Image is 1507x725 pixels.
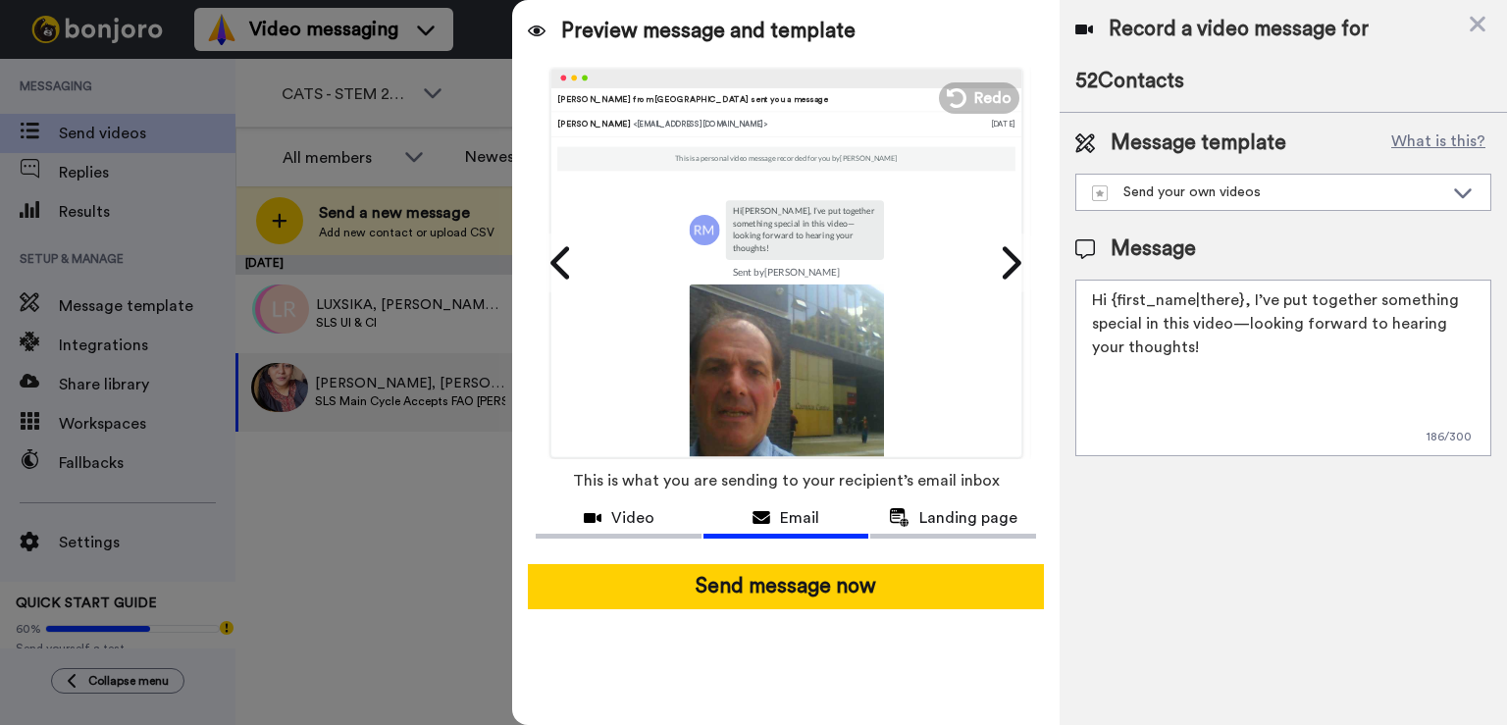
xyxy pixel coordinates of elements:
[1385,129,1491,158] button: What is this?
[689,284,883,478] img: 9k=
[780,506,819,530] span: Email
[1092,182,1443,202] div: Send your own videos
[732,205,875,254] p: Hi [PERSON_NAME] , I’ve put together something special in this video—looking forward to hearing y...
[573,459,1000,502] span: This is what you are sending to your recipient’s email inbox
[557,118,991,129] div: [PERSON_NAME]
[1111,234,1196,264] span: Message
[919,506,1017,530] span: Landing page
[1111,129,1286,158] span: Message template
[689,215,719,245] img: cc989ea7-7c73-4554-85b5-d2c1a182fb38.png
[990,118,1014,129] div: [DATE]
[675,154,898,164] p: This is a personal video message recorded for you by [PERSON_NAME]
[689,259,883,284] td: Sent by [PERSON_NAME]
[528,564,1044,609] button: Send message now
[1075,280,1491,456] textarea: Hi {first_name|there}, I’ve put together something special in this video—looking forward to heari...
[1092,185,1108,201] img: demo-template.svg
[611,506,654,530] span: Video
